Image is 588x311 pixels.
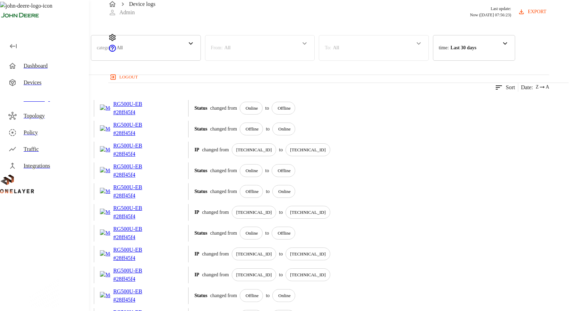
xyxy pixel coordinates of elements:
p: RG500U-EB [113,162,148,171]
p: IP [194,250,199,258]
img: Modem [100,250,110,258]
p: Status [194,292,207,299]
img: Modem [100,271,110,278]
p: to [279,146,283,153]
p: RG500U-EB [113,246,148,254]
img: Modem [100,292,110,299]
p: Online [278,292,290,299]
p: to [266,125,270,133]
p: # 28ff45f4 [113,129,148,137]
p: to [266,188,270,195]
p: [TECHNICAL_ID] [290,209,326,216]
p: [TECHNICAL_ID] [236,271,272,278]
p: changed from [210,167,237,174]
p: Status [194,188,207,195]
p: # 28ff45f4 [113,296,148,304]
p: [TECHNICAL_ID] [236,209,272,216]
img: Modem [100,104,110,112]
p: # 28ff45f4 [113,150,148,158]
p: RG500U-EB [113,204,148,212]
p: IP [194,146,199,153]
p: Offline [278,167,290,174]
p: Status [194,229,207,237]
p: RG500U-EB [113,100,148,108]
p: RG500U-EB [113,267,148,275]
span: A [546,84,549,91]
p: to [266,292,270,299]
p: to [279,250,283,258]
p: to [265,229,269,237]
a: ModemRG500U-EB#28ff45f4 [100,100,182,117]
p: [TECHNICAL_ID] [290,251,326,258]
p: Offline [246,188,258,195]
a: ModemRG500U-EB#28ff45f4 [100,121,182,137]
a: logout [108,72,569,83]
img: Modem [100,125,110,133]
p: RG500U-EB [113,121,148,129]
p: changed from [202,250,229,258]
p: # 28ff45f4 [113,192,148,200]
p: RG500U-EB [113,287,148,296]
p: changed from [210,104,237,112]
p: # 28ff45f4 [113,275,148,283]
p: RG500U-EB [113,225,148,233]
p: Online [246,167,258,174]
p: Offline [278,230,290,237]
span: Z [536,84,539,91]
p: IP [194,271,199,278]
a: ModemRG500U-EB#28ff45f4 [100,162,182,179]
a: onelayer-support [108,48,117,53]
p: Admin [119,8,135,17]
a: ModemRG500U-EB#28ff45f4 [100,287,182,304]
button: logout [108,72,140,83]
p: changed from [210,229,237,237]
p: [TECHNICAL_ID] [290,146,326,153]
a: ModemRG500U-EB#28ff45f4 [100,267,182,283]
p: changed from [210,292,237,299]
p: Offline [278,105,290,112]
p: Online [278,188,290,195]
p: changed from [202,146,229,153]
p: to [265,104,269,112]
img: Modem [100,209,110,216]
p: to [279,271,283,278]
p: Offline [246,126,258,133]
p: Status [194,167,207,174]
img: Modem [100,146,110,153]
p: changed from [202,209,229,216]
a: ModemRG500U-EB#28ff45f4 [100,142,182,158]
p: changed from [210,188,237,195]
p: # 28ff45f4 [113,233,148,242]
p: changed from [210,125,237,133]
p: RG500U-EB [113,183,148,192]
p: # 28ff45f4 [113,212,148,221]
p: # 28ff45f4 [113,171,148,179]
a: ModemRG500U-EB#28ff45f4 [100,183,182,200]
p: # 28ff45f4 [113,254,148,262]
p: to [279,209,283,216]
p: Date : [521,83,533,92]
p: Online [278,126,290,133]
img: Modem [100,167,110,174]
a: ModemRG500U-EB#28ff45f4 [100,204,182,221]
a: ModemRG500U-EB#28ff45f4 [100,246,182,262]
p: [TECHNICAL_ID] [236,146,272,153]
p: Online [246,230,258,237]
p: Status [194,125,207,133]
p: IP [194,209,199,216]
p: Offline [246,292,258,299]
p: changed from [202,271,229,278]
p: # 28ff45f4 [113,108,148,117]
img: Modem [100,188,110,195]
p: RG500U-EB [113,142,148,150]
img: Modem [100,229,110,237]
p: [TECHNICAL_ID] [290,271,326,278]
p: to [265,167,269,174]
p: Online [246,105,258,112]
span: Support Portal [108,48,117,53]
p: [TECHNICAL_ID] [236,251,272,258]
p: Sort [506,83,515,92]
a: ModemRG500U-EB#28ff45f4 [100,225,182,242]
p: Status [194,104,207,112]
